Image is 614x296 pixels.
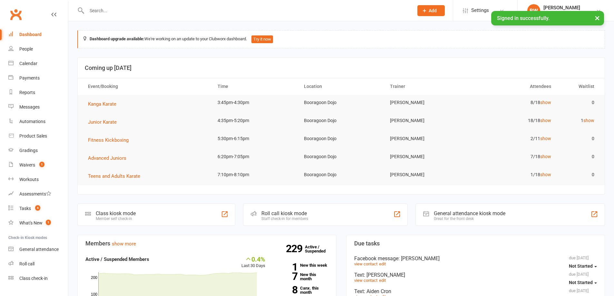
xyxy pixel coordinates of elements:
[540,154,551,159] a: show
[8,187,68,201] a: Assessments
[591,11,603,25] button: ×
[19,90,35,95] div: Reports
[298,131,385,146] td: Booragoon Dojo
[540,118,551,123] a: show
[251,35,273,43] button: Try it now
[19,276,48,281] div: Class check-in
[39,162,44,167] span: 1
[429,8,437,13] span: Add
[8,257,68,271] a: Roll call
[354,278,377,283] a: view contact
[8,114,68,129] a: Automations
[88,172,145,180] button: Teens and Adults Karate
[471,167,557,182] td: 1/18
[379,262,386,266] a: edit
[212,95,298,110] td: 3:45pm-4:30pm
[88,173,140,179] span: Teens and Adults Karate
[471,78,557,95] th: Attendees
[261,216,308,221] div: Staff check-in for members
[275,286,328,294] a: 8Canx. this month
[354,272,597,278] div: Text
[384,78,471,95] th: Trainer
[384,95,471,110] td: [PERSON_NAME]
[8,27,68,42] a: Dashboard
[569,277,597,288] button: Not Started
[384,149,471,164] td: [PERSON_NAME]
[8,85,68,100] a: Reports
[8,143,68,158] a: Gradings
[19,261,34,266] div: Roll call
[85,65,598,71] h3: Coming up [DATE]
[305,240,333,258] a: 229Active / Suspended
[364,272,405,278] span: : [PERSON_NAME]
[471,95,557,110] td: 8/18
[19,75,40,81] div: Payments
[19,177,39,182] div: Workouts
[384,167,471,182] td: [PERSON_NAME]
[88,137,129,143] span: Fitness Kickboxing
[88,155,126,161] span: Advanced Juniors
[275,272,297,281] strong: 7
[19,206,31,211] div: Tasks
[583,118,594,123] a: show
[82,78,212,95] th: Event/Booking
[275,285,297,295] strong: 8
[569,260,597,272] button: Not Started
[543,11,582,16] div: Emplify Booragoon
[19,119,45,124] div: Automations
[35,205,40,211] span: 4
[212,167,298,182] td: 7:10pm-8:10pm
[212,78,298,95] th: Time
[96,216,136,221] div: Member self check-in
[19,162,35,167] div: Waivers
[379,278,386,283] a: edit
[46,220,51,225] span: 1
[471,3,489,18] span: Settings
[19,46,33,52] div: People
[354,262,377,266] a: view contact
[298,78,385,95] th: Location
[557,167,600,182] td: 0
[569,263,593,269] span: Not Started
[471,113,557,128] td: 18/18
[85,240,328,247] h3: Members
[275,272,328,281] a: 7New this month
[298,149,385,164] td: Booragoon Dojo
[241,255,265,269] div: Last 30 Days
[19,148,38,153] div: Gradings
[88,119,117,125] span: Junior Karate
[8,216,68,230] a: What's New1
[85,6,409,15] input: Search...
[112,241,136,247] a: show more
[434,216,505,221] div: Great for the front desk
[212,149,298,164] td: 6:20pm-7:05pm
[19,61,37,66] div: Calendar
[88,100,121,108] button: Kanga Karate
[471,131,557,146] td: 2/11
[8,100,68,114] a: Messages
[557,95,600,110] td: 0
[8,271,68,286] a: Class kiosk mode
[19,133,47,138] div: Product Sales
[19,32,42,37] div: Dashboard
[19,220,43,225] div: What's New
[19,104,40,110] div: Messages
[77,30,605,48] div: We're working on an update to your Clubworx dashboard.
[557,149,600,164] td: 0
[8,6,24,23] a: Clubworx
[261,210,308,216] div: Roll call kiosk mode
[434,210,505,216] div: General attendance kiosk mode
[275,263,328,267] a: 1New this week
[569,280,593,285] span: Not Started
[557,131,600,146] td: 0
[543,5,582,11] div: [PERSON_NAME]
[354,288,597,294] div: Text
[298,95,385,110] td: Booragoon Dojo
[88,136,133,144] button: Fitness Kickboxing
[286,244,305,253] strong: 229
[8,172,68,187] a: Workouts
[8,42,68,56] a: People
[398,255,440,262] span: : [PERSON_NAME]
[527,4,540,17] div: BW
[557,113,600,128] td: 1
